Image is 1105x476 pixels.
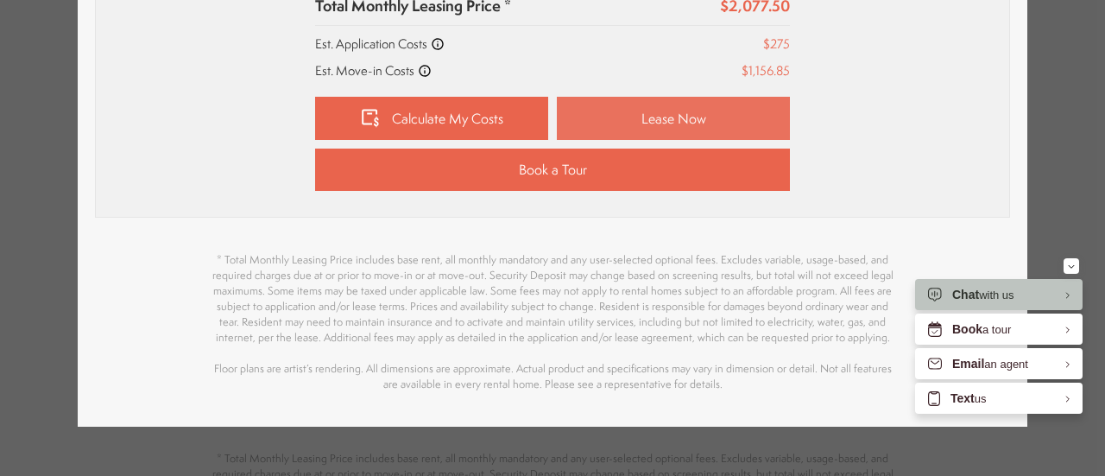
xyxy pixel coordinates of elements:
a: Book a Tour [315,149,790,191]
span: Book a Tour [519,160,587,180]
p: Est. Move-in Costs [315,61,432,79]
p: $1,156.85 [742,61,790,79]
a: Lease Now [557,97,790,140]
p: Est. Application Costs [315,35,445,53]
a: Calculate My Costs [315,97,548,140]
p: $275 [763,35,790,53]
p: * Total Monthly Leasing Price includes base rent, all monthly mandatory and any user-selected opt... [207,252,898,392]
